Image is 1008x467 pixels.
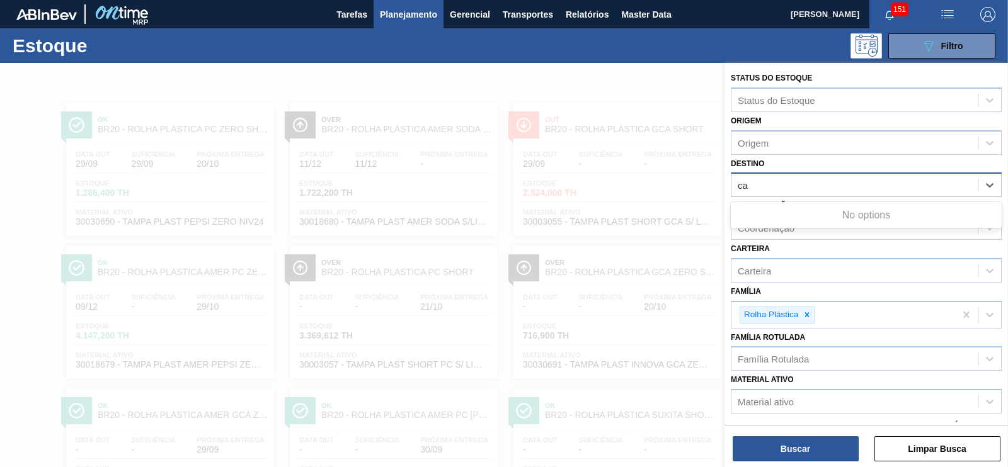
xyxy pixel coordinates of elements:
[731,421,815,430] label: Data de Entrega de
[738,265,771,276] div: Carteira
[336,7,367,22] span: Tarefas
[731,159,764,168] label: Destino
[850,33,882,59] div: Pogramando: nenhum usuário selecionado
[731,375,794,384] label: Material ativo
[940,7,955,22] img: userActions
[731,287,761,296] label: Família
[731,205,1002,226] div: No options
[731,74,812,82] label: Status do Estoque
[869,6,910,23] button: Notificações
[941,41,963,51] span: Filtro
[888,33,995,59] button: Filtro
[980,7,995,22] img: Logout
[621,7,671,22] span: Master Data
[731,244,770,253] label: Carteira
[891,3,908,16] span: 151
[503,7,553,22] span: Transportes
[450,7,490,22] span: Gerencial
[740,307,800,323] div: Rolha Plástica
[738,354,809,364] div: Família Rotulada
[731,116,762,125] label: Origem
[871,421,959,430] label: Data de Entrega até
[738,137,769,148] div: Origem
[380,7,437,22] span: Planejamento
[16,9,77,20] img: TNhmsLtSVTkK8tSr43FrP2fwEKptu5GPRR3wAAAABJRU5ErkJggg==
[731,201,792,210] label: Coordenação
[566,7,609,22] span: Relatórios
[738,94,815,105] div: Status do Estoque
[738,397,794,407] div: Material ativo
[13,38,195,53] h1: Estoque
[731,333,805,342] label: Família Rotulada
